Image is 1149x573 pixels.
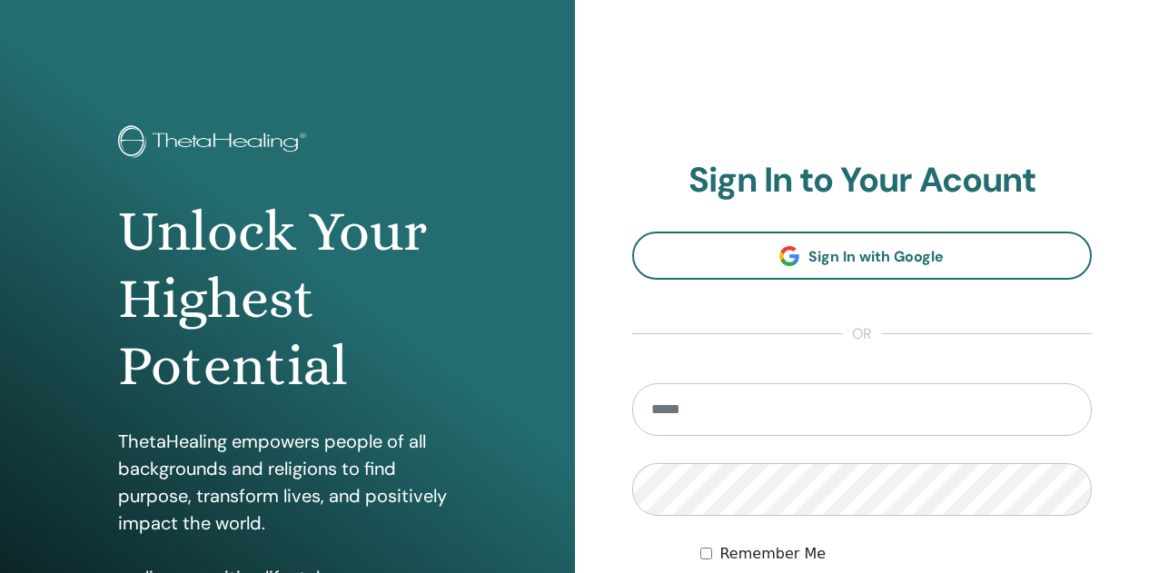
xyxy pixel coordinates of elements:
[843,323,881,345] span: or
[118,198,456,400] h1: Unlock Your Highest Potential
[118,428,456,537] p: ThetaHealing empowers people of all backgrounds and religions to find purpose, transform lives, a...
[808,247,944,266] span: Sign In with Google
[719,543,826,565] label: Remember Me
[632,232,1093,280] a: Sign In with Google
[632,160,1093,202] h2: Sign In to Your Acount
[700,543,1092,565] div: Keep me authenticated indefinitely or until I manually logout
